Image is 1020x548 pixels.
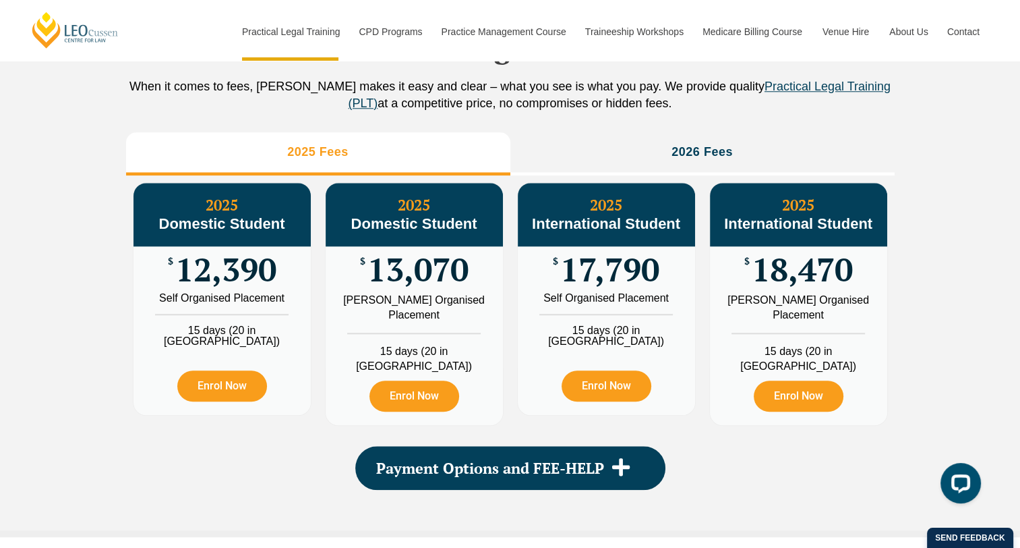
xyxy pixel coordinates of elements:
[879,3,937,61] a: About Us
[376,461,604,476] span: Payment Options and FEE-HELP
[724,215,872,232] span: International Student
[360,256,365,267] span: $
[671,144,733,160] h3: 2026 Fees
[754,381,843,412] a: Enrol Now
[133,314,311,347] li: 15 days (20 in [GEOGRAPHIC_DATA])
[937,3,990,61] a: Contact
[532,215,680,232] span: International Student
[326,333,503,374] li: 15 days (20 in [GEOGRAPHIC_DATA])
[562,371,651,402] a: Enrol Now
[177,371,267,402] a: Enrol Now
[752,256,853,283] span: 18,470
[232,3,349,61] a: Practical Legal Training
[349,3,431,61] a: CPD Programs
[518,196,695,233] h3: 2025
[710,196,887,233] h3: 2025
[126,31,895,65] h2: PLT Program Fees
[336,293,493,323] div: [PERSON_NAME] Organised Placement
[575,3,692,61] a: Traineeship Workshops
[168,256,173,267] span: $
[720,293,877,323] div: [PERSON_NAME] Organised Placement
[744,256,750,267] span: $
[692,3,812,61] a: Medicare Billing Course
[560,256,659,283] span: 17,790
[287,144,349,160] h3: 2025 Fees
[144,293,301,304] div: Self Organised Placement
[528,293,685,304] div: Self Organised Placement
[133,196,311,233] h3: 2025
[518,314,695,347] li: 15 days (20 in [GEOGRAPHIC_DATA])
[710,333,887,374] li: 15 days (20 in [GEOGRAPHIC_DATA])
[431,3,575,61] a: Practice Management Course
[326,196,503,233] h3: 2025
[126,78,895,112] p: When it comes to fees, [PERSON_NAME] makes it easy and clear – what you see is what you pay. We p...
[158,215,284,232] span: Domestic Student
[369,381,459,412] a: Enrol Now
[367,256,469,283] span: 13,070
[930,458,986,514] iframe: LiveChat chat widget
[351,215,477,232] span: Domestic Student
[30,11,120,49] a: [PERSON_NAME] Centre for Law
[553,256,558,267] span: $
[812,3,879,61] a: Venue Hire
[175,256,276,283] span: 12,390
